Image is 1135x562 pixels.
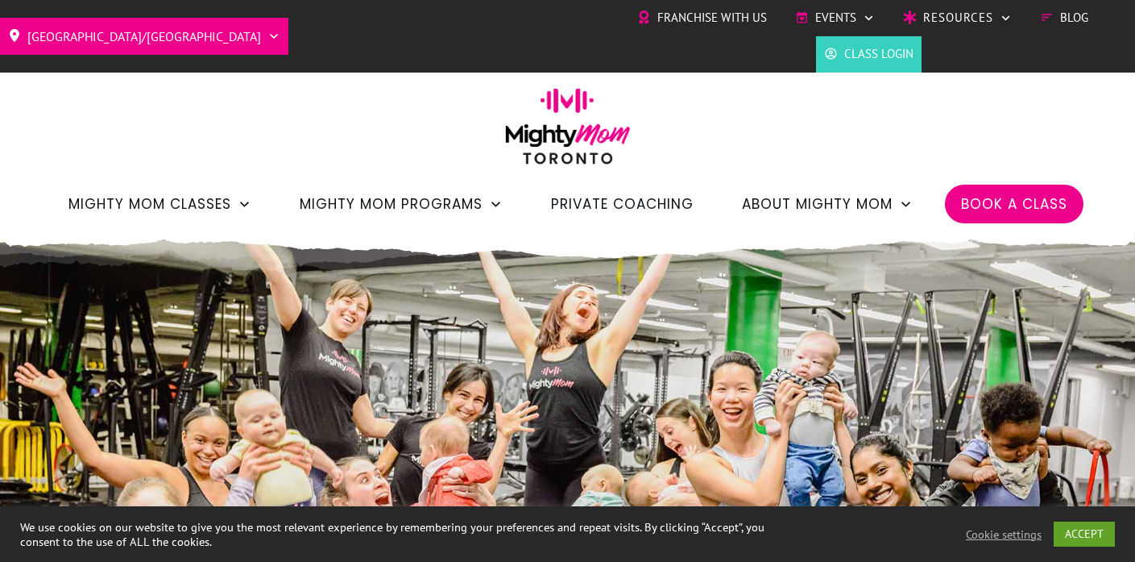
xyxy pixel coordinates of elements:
[966,527,1042,542] a: Cookie settings
[551,190,694,218] a: Private Coaching
[8,23,280,49] a: [GEOGRAPHIC_DATA]/[GEOGRAPHIC_DATA]
[961,190,1067,218] a: Book a Class
[923,6,993,30] span: Resources
[300,190,483,218] span: Mighty Mom Programs
[27,23,261,49] span: [GEOGRAPHIC_DATA]/[GEOGRAPHIC_DATA]
[903,6,1012,30] a: Resources
[657,6,767,30] span: Franchise with Us
[1040,6,1088,30] a: Blog
[300,190,503,218] a: Mighty Mom Programs
[1060,6,1088,30] span: Blog
[20,520,786,549] div: We use cookies on our website to give you the most relevant experience by remembering your prefer...
[1054,522,1115,547] a: ACCEPT
[68,190,251,218] a: Mighty Mom Classes
[795,6,875,30] a: Events
[68,190,231,218] span: Mighty Mom Classes
[742,190,893,218] span: About Mighty Mom
[497,88,639,176] img: mightymom-logo-toronto
[824,42,913,66] a: Class Login
[742,190,913,218] a: About Mighty Mom
[844,42,913,66] span: Class Login
[815,6,856,30] span: Events
[637,6,767,30] a: Franchise with Us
